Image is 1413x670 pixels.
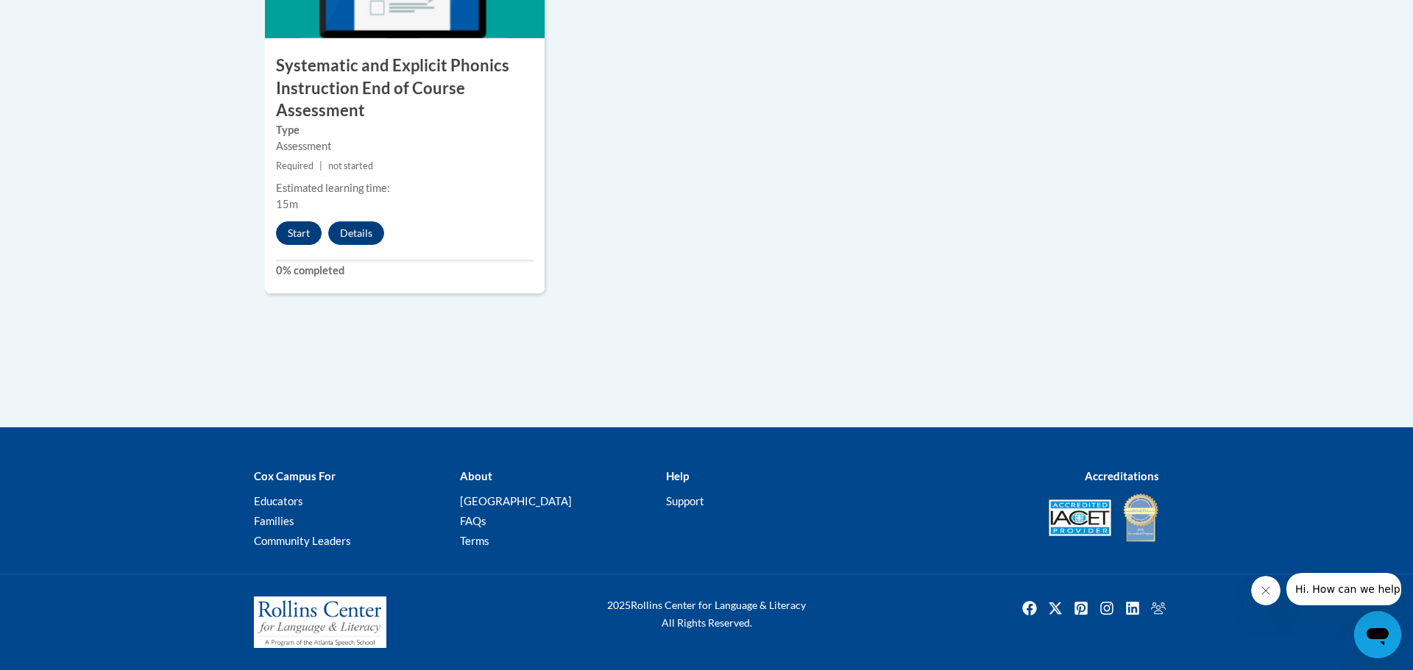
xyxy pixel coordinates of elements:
span: 15m [276,198,298,210]
a: Pinterest [1069,596,1093,620]
label: 0% completed [276,263,534,279]
div: Estimated learning time: [276,180,534,196]
b: Help [666,469,689,482]
div: Assessment [276,138,534,154]
a: Terms [460,534,489,547]
h3: Systematic and Explicit Phonics Instruction End of Course Assessment [265,54,545,122]
span: 2025 [607,599,631,611]
a: Facebook [1018,596,1041,620]
a: Community Leaders [254,534,351,547]
img: Twitter icon [1044,596,1067,620]
button: Start [276,221,322,245]
a: Linkedin [1121,596,1144,620]
button: Details [328,221,384,245]
span: not started [328,160,373,171]
span: Required [276,160,314,171]
img: Facebook icon [1018,596,1041,620]
a: Support [666,494,704,507]
a: [GEOGRAPHIC_DATA] [460,494,572,507]
b: Accreditations [1085,469,1159,482]
a: FAQs [460,514,486,527]
label: Type [276,122,534,138]
b: Cox Campus For [254,469,336,482]
a: Educators [254,494,303,507]
img: IDA® Accredited [1122,492,1159,544]
span: | [319,160,322,171]
img: LinkedIn icon [1121,596,1144,620]
iframe: Button to launch messaging window [1354,611,1401,658]
img: Instagram icon [1095,596,1119,620]
b: About [460,469,492,482]
img: Pinterest icon [1069,596,1093,620]
a: Families [254,514,294,527]
a: Facebook Group [1147,596,1170,620]
span: Hi. How can we help? [9,10,119,22]
a: Twitter [1044,596,1067,620]
img: Accredited IACET® Provider [1049,499,1111,536]
img: Rollins Center for Language & Literacy - A Program of the Atlanta Speech School [254,596,386,648]
div: Rollins Center for Language & Literacy All Rights Reserved. [552,596,861,632]
iframe: Message from company [1286,573,1401,605]
a: Instagram [1095,596,1119,620]
img: Facebook group icon [1147,596,1170,620]
iframe: Close message [1251,576,1281,605]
